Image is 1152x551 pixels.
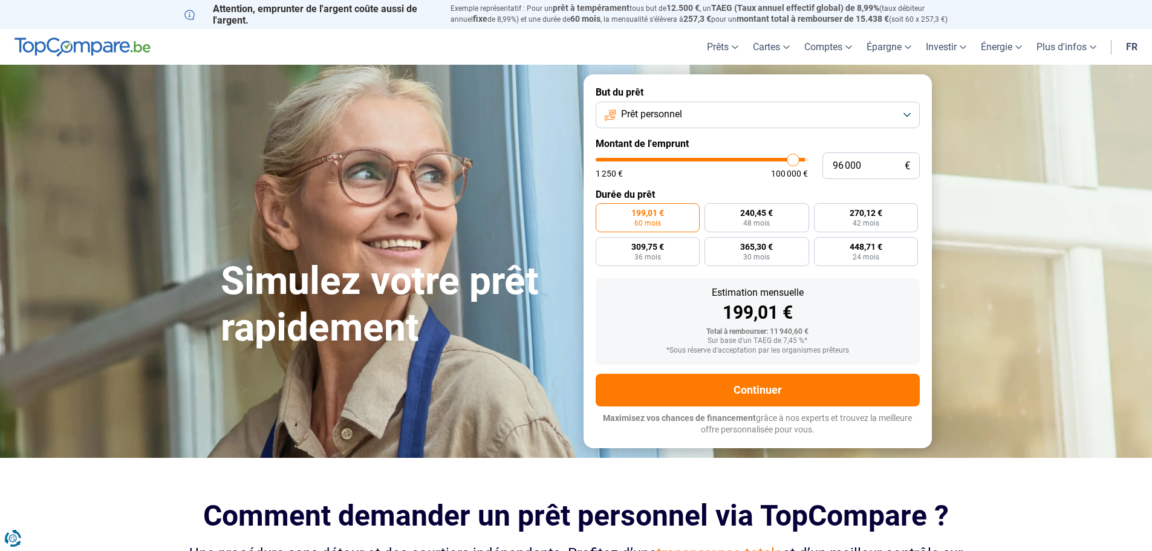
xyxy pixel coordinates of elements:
[743,220,770,227] span: 48 mois
[605,337,910,345] div: Sur base d'un TAEG de 7,45 %*
[596,412,920,436] p: grâce à nos experts et trouvez la meilleure offre personnalisée pour vous.
[740,209,773,217] span: 240,45 €
[596,138,920,149] label: Montant de l'emprunt
[859,29,919,65] a: Épargne
[184,499,968,532] h2: Comment demander un prêt personnel via TopCompare ?
[605,304,910,322] div: 199,01 €
[15,37,151,57] img: TopCompare
[850,243,882,251] span: 448,71 €
[621,108,682,121] span: Prêt personnel
[666,3,700,13] span: 12.500 €
[605,328,910,336] div: Total à rembourser: 11 940,60 €
[596,374,920,406] button: Continuer
[605,288,910,298] div: Estimation mensuelle
[631,209,664,217] span: 199,01 €
[683,14,711,24] span: 257,3 €
[905,161,910,171] span: €
[743,253,770,261] span: 30 mois
[451,3,968,25] p: Exemple représentatif : Pour un tous but de , un (taux débiteur annuel de 8,99%) et une durée de ...
[596,86,920,98] label: But du prêt
[596,189,920,200] label: Durée du prêt
[853,253,879,261] span: 24 mois
[700,29,746,65] a: Prêts
[737,14,889,24] span: montant total à rembourser de 15.438 €
[740,243,773,251] span: 365,30 €
[797,29,859,65] a: Comptes
[919,29,974,65] a: Investir
[711,3,879,13] span: TAEG (Taux annuel effectif global) de 8,99%
[974,29,1029,65] a: Énergie
[184,3,436,26] p: Attention, emprunter de l'argent coûte aussi de l'argent.
[634,220,661,227] span: 60 mois
[1119,29,1145,65] a: fr
[553,3,630,13] span: prêt à tempérament
[853,220,879,227] span: 42 mois
[570,14,600,24] span: 60 mois
[771,169,808,178] span: 100 000 €
[596,169,623,178] span: 1 250 €
[473,14,487,24] span: fixe
[1029,29,1104,65] a: Plus d'infos
[605,347,910,355] div: *Sous réserve d'acceptation par les organismes prêteurs
[850,209,882,217] span: 270,12 €
[603,413,756,423] span: Maximisez vos chances de financement
[746,29,797,65] a: Cartes
[596,102,920,128] button: Prêt personnel
[634,253,661,261] span: 36 mois
[631,243,664,251] span: 309,75 €
[221,258,569,351] h1: Simulez votre prêt rapidement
